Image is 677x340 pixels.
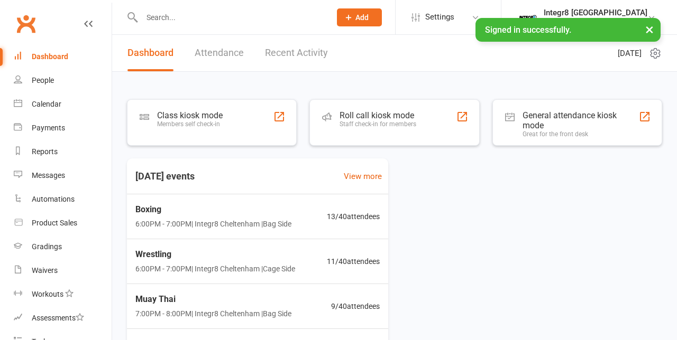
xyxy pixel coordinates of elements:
[340,120,416,128] div: Staff check-in for members
[331,300,380,312] span: 9 / 40 attendees
[32,314,84,322] div: Assessments
[139,10,323,25] input: Search...
[135,218,291,230] span: 6:00PM - 7:00PM | Integr8 Cheltenham | Bag Side
[14,259,112,282] a: Waivers
[544,17,647,27] div: Integr8 [GEOGRAPHIC_DATA]
[523,110,639,130] div: General attendance kiosk mode
[14,164,112,187] a: Messages
[135,308,291,319] span: 7:00PM - 8:00PM | Integr8 Cheltenham | Bag Side
[14,306,112,330] a: Assessments
[135,292,291,306] span: Muay Thai
[14,116,112,140] a: Payments
[485,25,571,35] span: Signed in successfully.
[425,5,454,29] span: Settings
[32,124,65,132] div: Payments
[14,235,112,259] a: Gradings
[523,130,639,138] div: Great for the front desk
[14,282,112,306] a: Workouts
[517,7,538,28] img: thumb_image1744271085.png
[14,45,112,69] a: Dashboard
[127,167,203,186] h3: [DATE] events
[544,8,647,17] div: Integr8 [GEOGRAPHIC_DATA]
[355,13,369,22] span: Add
[640,18,659,41] button: ×
[265,35,328,71] a: Recent Activity
[135,203,291,216] span: Boxing
[32,242,62,251] div: Gradings
[32,290,63,298] div: Workouts
[337,8,382,26] button: Add
[14,140,112,164] a: Reports
[14,211,112,235] a: Product Sales
[135,263,295,275] span: 6:00PM - 7:00PM | Integr8 Cheltenham | Cage Side
[195,35,244,71] a: Attendance
[618,47,642,60] span: [DATE]
[157,110,223,120] div: Class kiosk mode
[32,266,58,275] div: Waivers
[157,120,223,128] div: Members self check-in
[135,248,295,261] span: Wrestling
[13,11,39,37] a: Clubworx
[32,147,58,156] div: Reports
[327,211,380,222] span: 13 / 40 attendees
[32,100,61,108] div: Calendar
[127,35,173,71] a: Dashboard
[340,110,416,120] div: Roll call kiosk mode
[32,219,77,227] div: Product Sales
[32,171,65,180] div: Messages
[327,256,380,267] span: 11 / 40 attendees
[14,187,112,211] a: Automations
[32,195,75,203] div: Automations
[32,76,54,84] div: People
[32,52,68,61] div: Dashboard
[14,92,112,116] a: Calendar
[344,170,382,183] a: View more
[14,69,112,92] a: People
